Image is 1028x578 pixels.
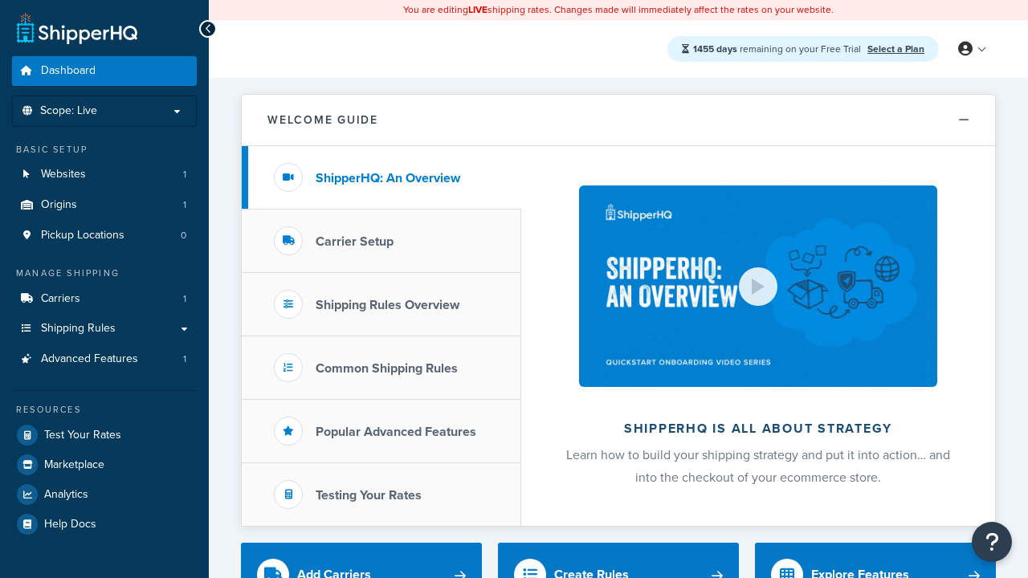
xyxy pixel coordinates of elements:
[12,190,197,220] li: Origins
[12,510,197,539] a: Help Docs
[44,518,96,531] span: Help Docs
[12,160,197,189] a: Websites1
[41,292,80,306] span: Carriers
[41,168,86,181] span: Websites
[41,229,124,242] span: Pickup Locations
[183,168,186,181] span: 1
[972,522,1012,562] button: Open Resource Center
[316,171,460,185] h3: ShipperHQ: An Overview
[12,480,197,509] a: Analytics
[316,488,422,503] h3: Testing Your Rates
[183,198,186,212] span: 1
[181,229,186,242] span: 0
[12,143,197,157] div: Basic Setup
[41,198,77,212] span: Origins
[41,64,96,78] span: Dashboard
[12,450,197,479] a: Marketplace
[242,95,995,146] button: Welcome Guide
[44,488,88,502] span: Analytics
[44,429,121,442] span: Test Your Rates
[316,361,458,376] h3: Common Shipping Rules
[183,292,186,306] span: 1
[12,56,197,86] a: Dashboard
[12,284,197,314] li: Carriers
[564,421,953,436] h2: ShipperHQ is all about strategy
[12,421,197,450] a: Test Your Rates
[12,344,197,374] li: Advanced Features
[12,221,197,250] li: Pickup Locations
[267,114,378,126] h2: Welcome Guide
[12,221,197,250] a: Pickup Locations0
[12,284,197,314] a: Carriers1
[12,314,197,344] a: Shipping Rules
[12,267,197,280] div: Manage Shipping
[40,104,97,118] span: Scope: Live
[579,185,937,387] img: ShipperHQ is all about strategy
[41,322,116,336] span: Shipping Rules
[183,352,186,366] span: 1
[41,352,138,366] span: Advanced Features
[693,42,863,56] span: remaining on your Free Trial
[468,2,487,17] b: LIVE
[566,446,950,486] span: Learn how to build your shipping strategy and put it into action… and into the checkout of your e...
[316,234,394,249] h3: Carrier Setup
[44,458,104,472] span: Marketplace
[693,42,737,56] strong: 1455 days
[316,298,459,312] h3: Shipping Rules Overview
[316,425,476,439] h3: Popular Advanced Features
[12,160,197,189] li: Websites
[12,344,197,374] a: Advanced Features1
[867,42,924,56] a: Select a Plan
[12,190,197,220] a: Origins1
[12,403,197,417] div: Resources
